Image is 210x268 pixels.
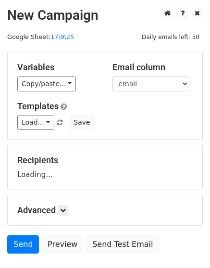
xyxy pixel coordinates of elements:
[50,33,74,40] a: 17\9\25
[86,235,159,254] a: Send Test Email
[138,32,203,42] span: Daily emails left: 50
[17,77,76,91] a: Copy/paste...
[138,33,203,40] a: Daily emails left: 50
[17,205,193,216] h5: Advanced
[17,155,193,166] h5: Recipients
[17,115,54,130] a: Load...
[69,115,94,130] button: Save
[17,62,98,73] h5: Variables
[7,7,203,24] h2: New Campaign
[17,155,193,180] div: Loading...
[41,235,84,254] a: Preview
[7,235,39,254] a: Send
[7,33,74,40] small: Google Sheet:
[112,62,193,73] h5: Email column
[17,101,59,111] a: Templates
